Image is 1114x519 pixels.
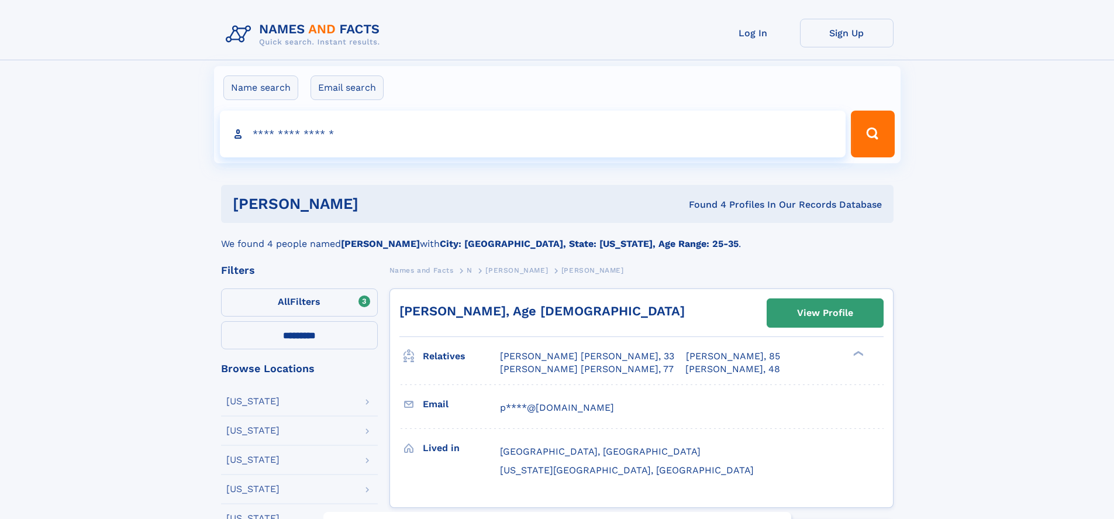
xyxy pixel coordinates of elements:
[311,75,384,100] label: Email search
[221,288,378,317] label: Filters
[467,266,472,274] span: N
[500,350,674,363] a: [PERSON_NAME] [PERSON_NAME], 33
[500,363,674,376] a: [PERSON_NAME] [PERSON_NAME], 77
[800,19,894,47] a: Sign Up
[221,363,378,374] div: Browse Locations
[221,265,378,276] div: Filters
[233,197,524,211] h1: [PERSON_NAME]
[686,350,780,363] a: [PERSON_NAME], 85
[278,296,290,307] span: All
[221,19,389,50] img: Logo Names and Facts
[523,198,882,211] div: Found 4 Profiles In Our Records Database
[467,263,472,277] a: N
[500,446,701,457] span: [GEOGRAPHIC_DATA], [GEOGRAPHIC_DATA]
[221,223,894,251] div: We found 4 people named with .
[220,111,846,157] input: search input
[226,426,280,435] div: [US_STATE]
[389,263,454,277] a: Names and Facts
[440,238,739,249] b: City: [GEOGRAPHIC_DATA], State: [US_STATE], Age Range: 25-35
[226,484,280,494] div: [US_STATE]
[561,266,624,274] span: [PERSON_NAME]
[685,363,780,376] a: [PERSON_NAME], 48
[226,397,280,406] div: [US_STATE]
[500,465,754,476] span: [US_STATE][GEOGRAPHIC_DATA], [GEOGRAPHIC_DATA]
[850,350,864,358] div: ❯
[851,111,894,157] button: Search Button
[423,438,500,458] h3: Lived in
[341,238,420,249] b: [PERSON_NAME]
[223,75,298,100] label: Name search
[423,394,500,414] h3: Email
[423,346,500,366] h3: Relatives
[485,266,548,274] span: [PERSON_NAME]
[706,19,800,47] a: Log In
[226,455,280,465] div: [US_STATE]
[767,299,883,327] a: View Profile
[797,300,853,326] div: View Profile
[399,304,685,318] a: [PERSON_NAME], Age [DEMOGRAPHIC_DATA]
[485,263,548,277] a: [PERSON_NAME]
